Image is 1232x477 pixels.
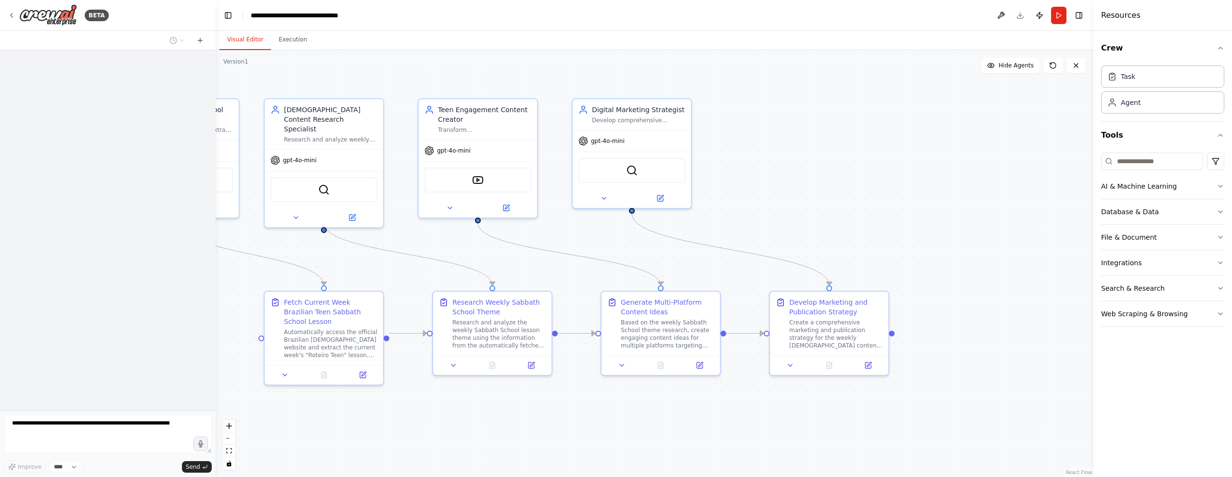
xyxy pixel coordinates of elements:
button: File & Document [1101,225,1224,250]
g: Edge from e3a1dee3-91b7-4bf4-a05e-71bbc0f35db6 to d509bae7-bbee-4a90-a11f-3b207142ed0c [473,223,666,285]
div: Digital Marketing StrategistDevelop comprehensive marketing strategies, publication schedules, an... [572,98,692,209]
button: No output available [641,360,681,371]
img: Logo [19,4,77,26]
button: zoom out [223,432,235,445]
button: Execution [271,30,315,50]
div: Crew [1101,62,1224,121]
h4: Resources [1101,10,1141,21]
div: Create a comprehensive marketing and publication strategy for the weekly [DEMOGRAPHIC_DATA] conte... [789,319,883,349]
div: Research Weekly Sabbath School Theme [452,297,546,317]
span: Send [186,463,200,471]
button: Open in side panel [479,202,533,214]
div: React Flow controls [223,420,235,470]
button: Open in side panel [633,193,687,204]
span: Hide Agents [999,62,1034,69]
div: Automatically access the official Brazilian [DEMOGRAPHIC_DATA] website and extract the current we... [284,328,377,359]
div: Based on the weekly Sabbath School theme research, create engaging content ideas for multiple pla... [621,319,714,349]
button: Open in side panel [325,212,379,223]
button: No output available [304,369,345,381]
div: Develop Marketing and Publication Strategy [789,297,883,317]
div: Teen Engagement Content Creator [438,105,531,124]
a: React Flow attribution [1066,470,1092,475]
button: Web Scraping & Browsing [1101,301,1224,326]
button: Tools [1101,122,1224,149]
img: SerperDevTool [318,184,330,195]
button: fit view [223,445,235,457]
div: Research and analyze weekly Sabbath School lesson themes to extract key [DEMOGRAPHIC_DATA] narrat... [284,136,377,143]
div: Develop Marketing and Publication StrategyCreate a comprehensive marketing and publication strate... [769,291,889,376]
div: Develop comprehensive marketing strategies, publication schedules, and outreach plans to maximize... [592,116,685,124]
button: Hide left sidebar [221,9,235,22]
div: [DEMOGRAPHIC_DATA] Content Research Specialist [284,105,377,134]
button: zoom in [223,420,235,432]
span: gpt-4o-mini [283,156,317,164]
button: Improve [4,461,46,473]
img: SerperDevTool [626,165,638,176]
button: Open in side panel [514,360,548,371]
div: Integrations [1101,258,1142,268]
div: Research Weekly Sabbath School ThemeResearch and analyze the weekly Sabbath School lesson theme u... [432,291,552,376]
div: Generate Multi-Platform Content Ideas [621,297,714,317]
button: AI & Machine Learning [1101,174,1224,199]
button: Click to speak your automation idea [193,437,208,451]
div: Fetch Current Week Brazilian Teen Sabbath School LessonAutomatically access the official Brazilia... [264,291,384,386]
div: Digital Marketing Strategist [592,105,685,115]
g: Edge from 82d8371a-5181-41ae-9460-bab1536667fb to d509bae7-bbee-4a90-a11f-3b207142ed0c [558,329,595,338]
button: Hide right sidebar [1072,9,1086,22]
img: YoutubeVideoSearchTool [472,174,484,186]
div: BETA [85,10,109,21]
div: Teen Engagement Content CreatorTransform [DEMOGRAPHIC_DATA] themes into engaging content ideas fo... [418,98,538,219]
div: Fetch Current Week Brazilian Teen Sabbath School Lesson [284,297,377,326]
button: Hide Agents [981,58,1039,73]
div: Tools [1101,149,1224,335]
button: Integrations [1101,250,1224,275]
button: Switch to previous chat [166,35,189,46]
button: No output available [809,360,850,371]
button: Search & Research [1101,276,1224,301]
div: [DEMOGRAPHIC_DATA] Content Research SpecialistResearch and analyze weekly Sabbath School lesson t... [264,98,384,228]
div: Transform [DEMOGRAPHIC_DATA] themes into engaging content ideas for multiple platforms (YouTube v... [438,126,531,134]
nav: breadcrumb [251,11,338,20]
button: Open in side panel [851,360,885,371]
g: Edge from d509bae7-bbee-4a90-a11f-3b207142ed0c to e6cbb535-219c-477f-bc39-5c608b4151ab [726,329,764,338]
div: Search & Research [1101,284,1165,293]
button: Start a new chat [192,35,208,46]
button: Visual Editor [219,30,271,50]
button: No output available [472,360,513,371]
span: gpt-4o-mini [591,137,625,145]
button: Database & Data [1101,199,1224,224]
div: Database & Data [1101,207,1159,217]
div: Agent [1121,98,1141,107]
div: Generate Multi-Platform Content IdeasBased on the weekly Sabbath School theme research, create en... [601,291,721,376]
div: Research and analyze the weekly Sabbath School lesson theme using the information from the automa... [452,319,546,349]
div: Version 1 [223,58,248,65]
span: Improve [18,463,41,471]
g: Edge from c072f7a0-878f-4d20-b075-6faf461a418c to 2dcceaa9-cad9-4671-b5e7-a3d0a30a4d30 [175,223,329,285]
div: Web Scraping & Browsing [1101,309,1188,319]
div: AI & Machine Learning [1101,181,1177,191]
button: Open in side panel [346,369,379,381]
button: toggle interactivity [223,457,235,470]
button: Crew [1101,35,1224,62]
button: Send [182,461,212,473]
button: Open in side panel [683,360,716,371]
g: Edge from 2dcceaa9-cad9-4671-b5e7-a3d0a30a4d30 to 82d8371a-5181-41ae-9460-bab1536667fb [389,329,427,338]
div: File & Document [1101,232,1157,242]
div: Task [1121,72,1135,81]
span: gpt-4o-mini [437,147,471,155]
g: Edge from 6780d8bd-6bdc-4f73-bca7-52e407b4bdbc to 82d8371a-5181-41ae-9460-bab1536667fb [319,223,497,285]
g: Edge from a8c3a6f2-839c-464c-9b92-30bd20f8ec23 to e6cbb535-219c-477f-bc39-5c608b4151ab [627,214,834,285]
